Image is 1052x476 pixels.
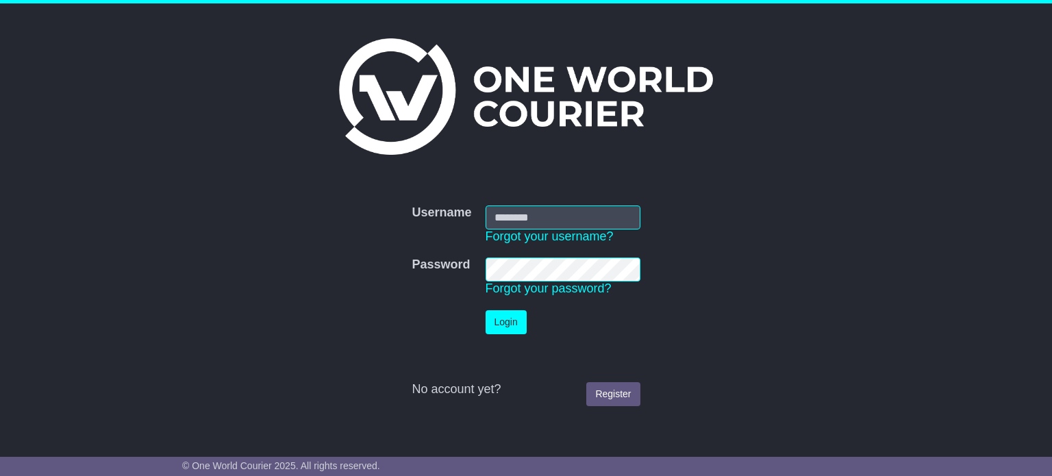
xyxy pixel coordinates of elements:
[586,382,640,406] a: Register
[339,38,713,155] img: One World
[182,460,380,471] span: © One World Courier 2025. All rights reserved.
[486,281,612,295] a: Forgot your password?
[486,310,527,334] button: Login
[412,382,640,397] div: No account yet?
[412,258,470,273] label: Password
[486,229,614,243] a: Forgot your username?
[412,205,471,221] label: Username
